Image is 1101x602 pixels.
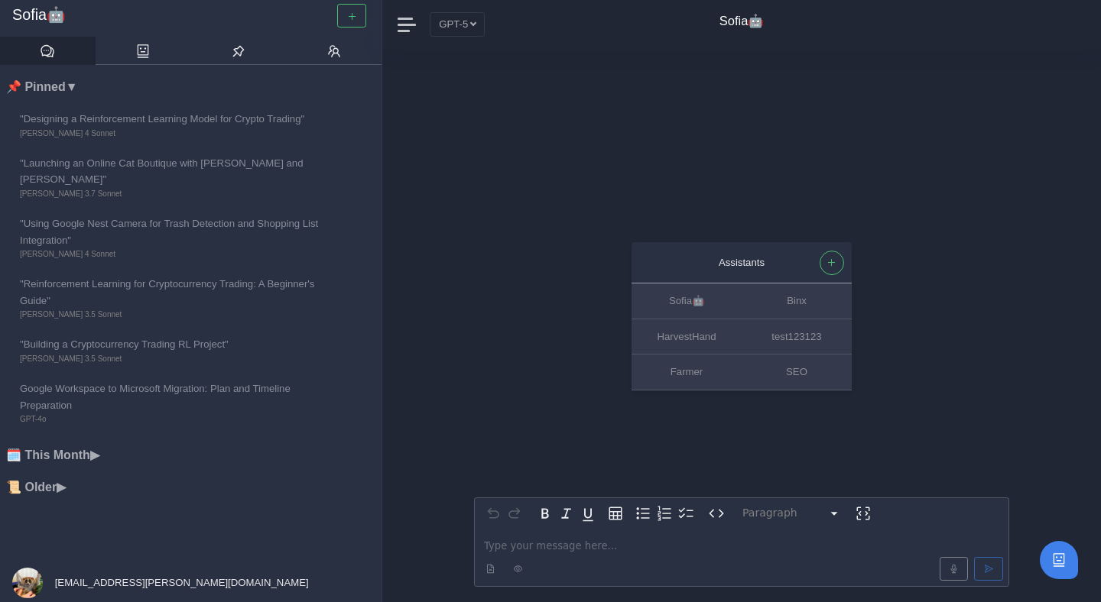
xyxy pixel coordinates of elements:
span: [PERSON_NAME] 4 Sonnet [20,128,327,140]
span: GPT-4o [20,413,327,426]
span: Google Workspace to Microsoft Migration: Plan and Timeline Preparation [20,380,327,413]
span: [PERSON_NAME] 3.5 Sonnet [20,309,327,321]
button: Numbered list [654,503,675,524]
div: editable markdown [475,529,1008,586]
button: Binx [742,284,852,319]
button: Underline [577,503,599,524]
button: Italic [556,503,577,524]
li: 📜 Older ▶ [6,477,382,497]
div: toggle group [632,503,697,524]
span: [PERSON_NAME] 3.7 Sonnet [20,188,327,200]
span: [EMAIL_ADDRESS][PERSON_NAME][DOMAIN_NAME] [52,577,309,588]
button: GPT-5 [430,12,485,36]
span: "Reinforcement Learning for Cryptocurrency Trading: A Beginner's Guide" [20,276,327,309]
button: Check list [675,503,697,524]
button: test123123 [742,319,852,354]
span: "Using Google Nest Camera for Trash Detection and Shopping List Integration" [20,215,327,248]
span: "Building a Cryptocurrency Trading RL Project" [20,336,327,352]
span: "Designing a Reinforcement Learning Model for Crypto Trading" [20,111,327,127]
button: Farmer [632,354,742,390]
button: Sofia🤖 [632,284,742,319]
button: SEO [742,354,852,390]
button: Block type [736,503,846,524]
h4: Sofia🤖 [719,14,765,29]
li: 🗓️ This Month ▶ [6,445,382,465]
div: Assistants [647,254,836,270]
button: Bold [534,503,556,524]
span: "Launching an Online Cat Boutique with [PERSON_NAME] and [PERSON_NAME]" [20,155,327,188]
li: 📌 Pinned ▼ [6,77,382,97]
button: Bulleted list [632,503,654,524]
a: Sofia🤖 [12,6,369,24]
span: [PERSON_NAME] 4 Sonnet [20,248,327,261]
span: [PERSON_NAME] 3.5 Sonnet [20,353,327,365]
button: Inline code format [706,503,727,524]
button: HarvestHand [632,319,742,354]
